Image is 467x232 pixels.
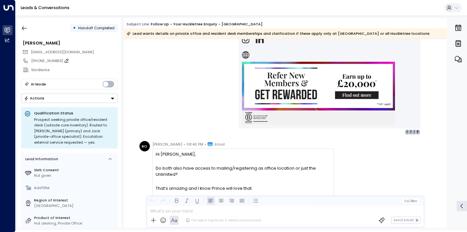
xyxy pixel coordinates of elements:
[73,23,76,33] div: •
[151,21,263,27] div: Follow up - Your Huckletree Enquiry - [GEOGRAPHIC_DATA]
[31,81,46,87] div: AI Mode
[78,25,114,31] span: Handoff Completed
[215,141,225,148] span: Email
[156,185,330,191] div: That’s amazing and I know Prince will love that.
[139,141,150,151] div: BO
[31,58,117,64] div: [PHONE_NUMBER]
[34,203,115,209] div: [GEOGRAPHIC_DATA]
[34,167,115,173] label: SMS Consent
[34,198,115,203] label: Region of Interest
[156,151,330,157] div: Hi [PERSON_NAME],
[186,218,261,223] div: The agent signature is added automatically
[34,221,115,226] div: Hot desking, Private Office
[126,30,430,37] div: Lead wants details on private office and resident desk memberships and clarification if these app...
[126,21,150,27] span: Subject Line:
[24,96,44,100] div: Actions
[186,141,203,148] span: 08:40 PM
[31,67,117,73] div: SkinBestie
[402,199,419,203] button: Cc|Bcc
[34,215,115,221] label: Product of Interest
[405,129,410,135] div: C
[184,141,185,148] span: •
[21,94,118,103] div: Button group with a nested menu
[34,185,115,191] div: AddTitle
[31,49,94,55] span: [EMAIL_ADDRESS][DOMAIN_NAME]
[408,129,413,135] div: E
[152,141,182,148] span: [PERSON_NAME]
[31,49,94,55] span: benji@skinbestie.co
[34,110,114,116] p: Qualification Status
[23,156,58,162] div: Lead Information
[21,5,69,10] a: Leads & Conversations
[23,40,117,46] div: [PERSON_NAME]
[34,173,115,178] div: Not given
[412,129,417,135] div: J
[205,141,206,148] span: •
[21,94,118,103] button: Actions
[415,129,420,135] div: B
[149,197,156,205] button: Undo
[159,197,167,205] button: Redo
[156,165,330,177] div: Do both also have access to mailing/registering as office location or just the Unlimited?
[410,199,411,203] span: |
[242,62,395,124] img: https://www.huckletree.com/refer-someone
[34,117,114,146] div: Prospect seeking private office/resident desk (outside core inventory). Routed to [PERSON_NAME] (...
[404,199,417,203] span: Cc Bcc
